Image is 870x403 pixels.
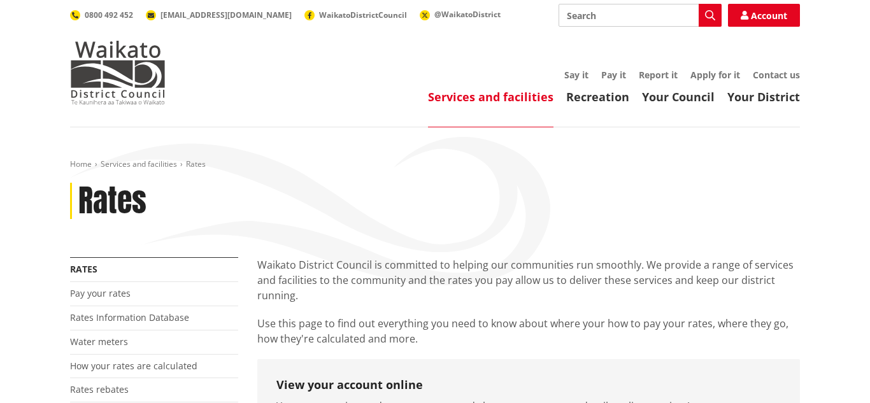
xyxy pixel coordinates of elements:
[727,89,800,104] a: Your District
[642,89,715,104] a: Your Council
[70,311,189,323] a: Rates Information Database
[690,69,740,81] a: Apply for it
[428,89,553,104] a: Services and facilities
[434,9,501,20] span: @WaikatoDistrict
[146,10,292,20] a: [EMAIL_ADDRESS][DOMAIN_NAME]
[70,360,197,372] a: How your rates are calculated
[319,10,407,20] span: WaikatoDistrictCouncil
[70,159,92,169] a: Home
[257,316,800,346] p: Use this page to find out everything you need to know about where your how to pay your rates, whe...
[78,183,146,220] h1: Rates
[101,159,177,169] a: Services and facilities
[85,10,133,20] span: 0800 492 452
[70,41,166,104] img: Waikato District Council - Te Kaunihera aa Takiwaa o Waikato
[566,89,629,104] a: Recreation
[257,257,800,303] p: Waikato District Council is committed to helping our communities run smoothly. We provide a range...
[70,287,131,299] a: Pay your rates
[601,69,626,81] a: Pay it
[639,69,678,81] a: Report it
[70,383,129,395] a: Rates rebates
[753,69,800,81] a: Contact us
[70,336,128,348] a: Water meters
[160,10,292,20] span: [EMAIL_ADDRESS][DOMAIN_NAME]
[564,69,588,81] a: Say it
[70,263,97,275] a: Rates
[70,159,800,170] nav: breadcrumb
[420,9,501,20] a: @WaikatoDistrict
[276,378,781,392] h3: View your account online
[70,10,133,20] a: 0800 492 452
[559,4,722,27] input: Search input
[186,159,206,169] span: Rates
[304,10,407,20] a: WaikatoDistrictCouncil
[728,4,800,27] a: Account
